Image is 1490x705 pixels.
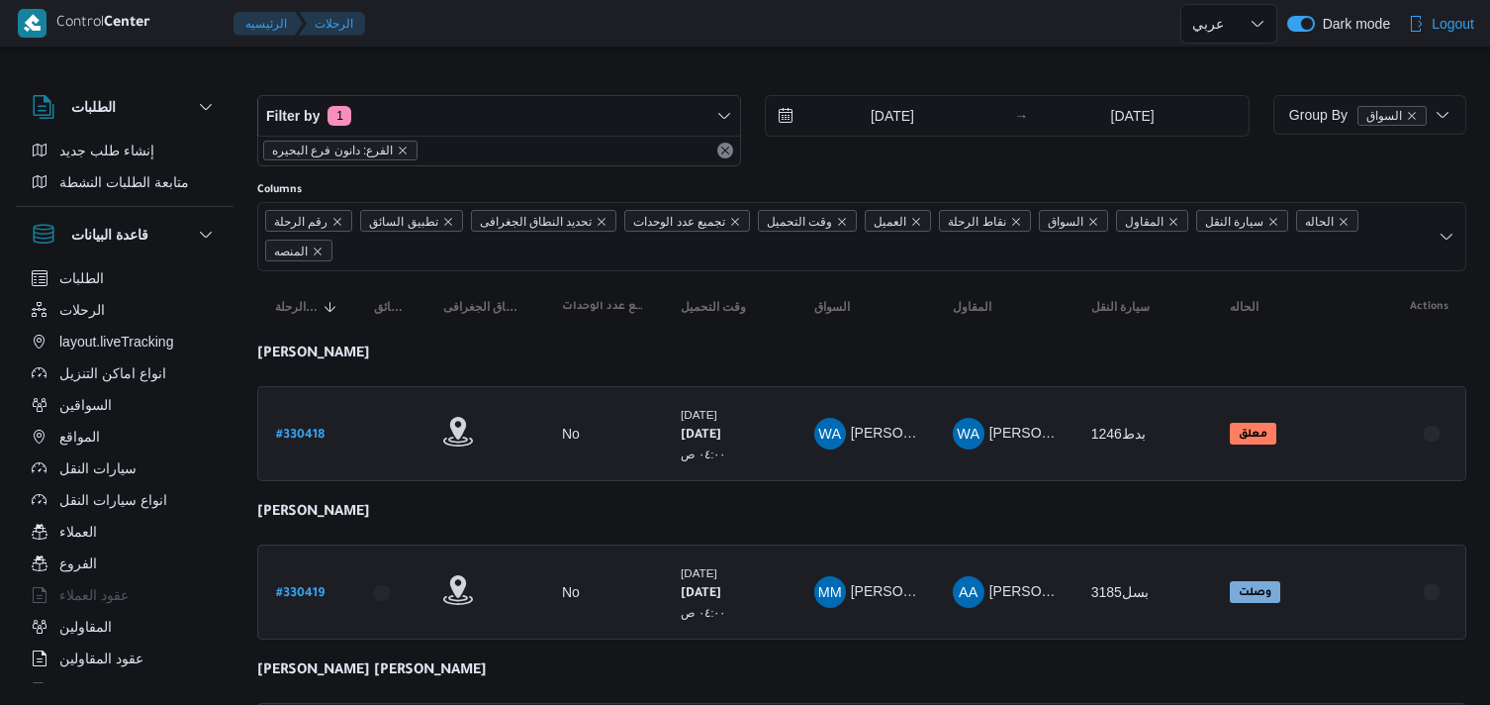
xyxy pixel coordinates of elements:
span: AA [959,576,978,608]
b: معلق [1239,429,1267,441]
button: عقود المقاولين [24,643,226,674]
b: Center [104,16,150,32]
div: Wlaid Ahmad Mahmood Alamsairi [953,418,984,450]
span: السواق [1048,211,1083,233]
button: Open list of options [1439,229,1454,245]
span: تطبيق السائق [360,210,462,232]
button: الرئيسيه [233,12,303,36]
div: قاعدة البيانات [16,262,233,691]
button: المقاول [945,291,1064,323]
div: Ali Abadallah Abadalsmd Aljsamai [953,576,984,608]
span: الفرع: دانون فرع البحيره [263,141,418,160]
span: معلق [1230,423,1276,445]
button: سيارة النقل [1083,291,1202,323]
span: رقم الرحلة [265,210,352,232]
button: الطلبات [24,262,226,294]
img: X8yXhbKr1z7QwAAAABJRU5ErkJggg== [18,9,47,38]
span: المنصه [265,240,332,261]
h3: الطلبات [71,95,116,119]
span: [PERSON_NAME] [989,583,1103,599]
div: No [562,425,580,443]
b: # 330419 [276,587,325,601]
span: وقت التحميل [758,210,857,232]
span: إنشاء طلب جديد [59,139,154,162]
div: → [1014,109,1028,123]
span: سيارة النقل [1196,210,1288,232]
span: العميل [874,211,906,233]
button: Remove تجميع عدد الوحدات from selection in this group [729,216,741,228]
span: تحديد النطاق الجغرافى [443,299,526,315]
span: تجميع عدد الوحدات [562,299,645,315]
input: Press the down key to open a popover containing a calendar. [766,96,990,136]
span: Group By السواق [1289,107,1427,123]
button: قاعدة البيانات [32,223,218,247]
button: العملاء [24,516,226,548]
button: المواقع [24,421,226,453]
span: السواق [1039,210,1108,232]
button: Remove نقاط الرحلة from selection in this group [1010,216,1022,228]
b: # 330418 [276,429,325,443]
span: 1 active filters [327,106,351,126]
span: سيارة النقل [1205,211,1263,233]
small: ٠٤:٠٠ ص [681,606,726,619]
button: الطلبات [32,95,218,119]
span: العملاء [59,520,97,544]
span: تجميع عدد الوحدات [633,211,725,233]
span: اجهزة التليفون [59,678,141,702]
span: وقت التحميل [681,299,746,315]
span: السواق [1357,106,1427,126]
span: رقم الرحلة; Sorted in descending order [275,299,319,315]
small: [DATE] [681,566,717,579]
span: بسل3185 [1091,584,1149,600]
b: [PERSON_NAME] [257,347,370,362]
span: سيارة النقل [1091,299,1150,315]
button: رقم الرحلةSorted in descending order [267,291,346,323]
label: Columns [257,182,302,198]
button: انواع اماكن التنزيل [24,357,226,389]
span: الحاله [1305,211,1334,233]
span: الفروع [59,552,97,575]
button: سيارات النقل [24,453,226,484]
span: المقاول [1125,211,1164,233]
span: Actions [1410,299,1448,315]
div: No [562,583,580,601]
span: WA [818,418,841,450]
button: Group Byالسواقremove selected entity [1273,95,1466,135]
button: Remove سيارة النقل from selection in this group [1267,216,1279,228]
div: Muhammad Mahmood Alsaid Azam [814,576,846,608]
small: [DATE] [681,408,717,421]
a: #330418 [276,421,325,448]
span: نقاط الرحلة [939,210,1030,232]
button: Remove العميل from selection in this group [910,216,922,228]
span: المقاول [953,299,991,315]
span: الفرع: دانون فرع البحيره [272,142,393,159]
span: وقت التحميل [767,211,832,233]
span: [PERSON_NAME] [851,425,965,441]
button: وقت التحميل [673,291,772,323]
span: Filter by [266,104,320,128]
button: الفروع [24,548,226,579]
div: Wlaid Ahmad Mahmood Alamsairi [814,418,846,450]
span: المواقع [59,425,100,449]
button: المقاولين [24,611,226,643]
small: ٠٤:٠٠ ص [681,448,726,460]
button: Actions [1416,418,1447,450]
button: السواقين [24,389,226,421]
button: Remove تحديد النطاق الجغرافى from selection in this group [596,216,607,228]
button: السواق [806,291,925,323]
a: #330419 [276,579,325,606]
button: Remove تطبيق السائق from selection in this group [442,216,454,228]
button: عقود العملاء [24,579,226,611]
span: Dark mode [1315,16,1390,32]
span: تطبيق السائق [374,299,408,315]
button: متابعة الطلبات النشطة [24,166,226,198]
span: تجميع عدد الوحدات [624,210,750,232]
span: متابعة الطلبات النشطة [59,170,189,194]
button: الرحلات [299,12,365,36]
b: وصلت [1239,587,1271,599]
button: Actions [1416,576,1447,608]
b: [DATE] [681,429,721,443]
b: [PERSON_NAME] [257,505,370,521]
span: انواع اماكن التنزيل [59,361,166,385]
button: تطبيق السائق [366,291,416,323]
